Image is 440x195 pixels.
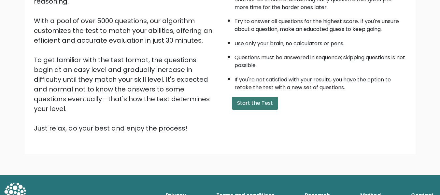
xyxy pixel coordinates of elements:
[232,97,278,110] button: Start the Test
[234,14,406,33] li: Try to answer all questions for the highest score. If you're unsure about a question, make an edu...
[234,36,406,48] li: Use only your brain, no calculators or pens.
[234,50,406,69] li: Questions must be answered in sequence; skipping questions is not possible.
[234,73,406,91] li: If you're not satisfied with your results, you have the option to retake the test with a new set ...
